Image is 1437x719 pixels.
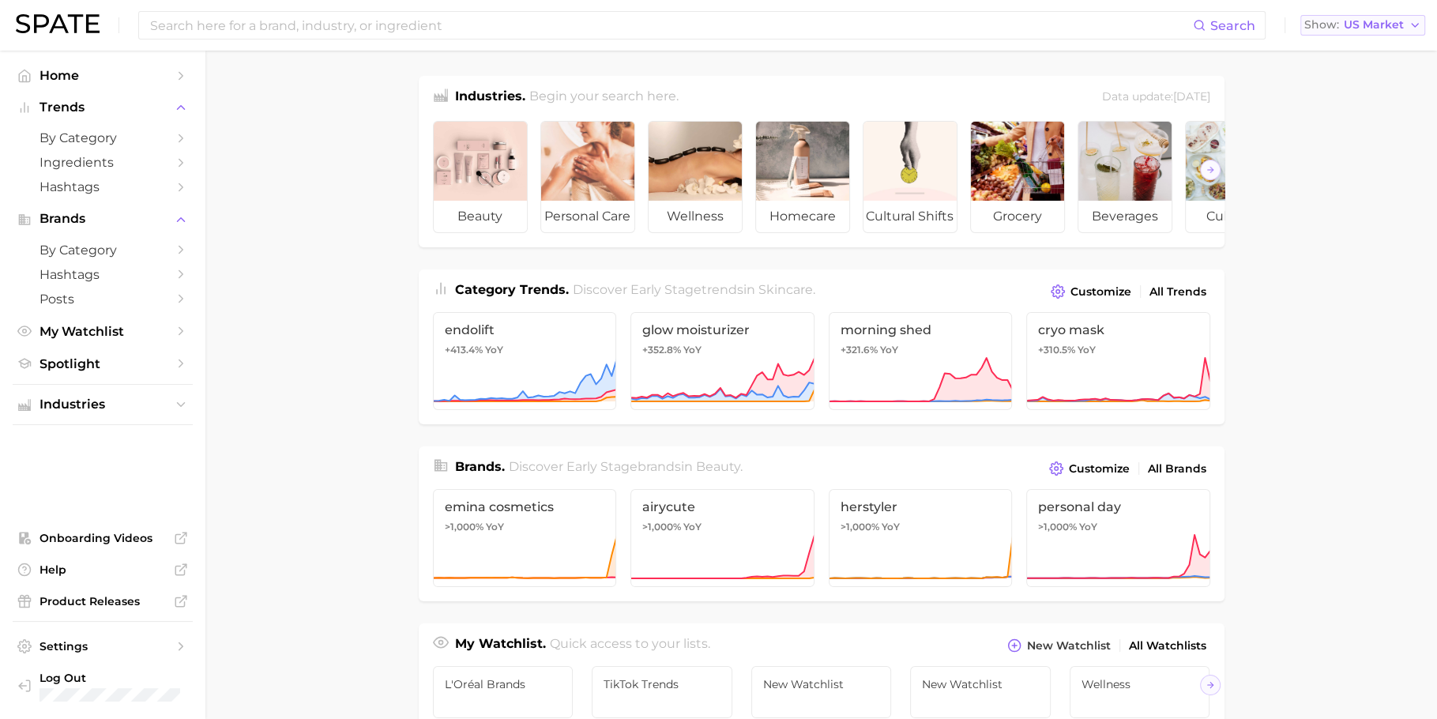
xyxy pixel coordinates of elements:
span: New Watchlist [763,678,880,691]
span: >1,000% [445,521,483,533]
input: Search here for a brand, industry, or ingredient [149,12,1193,39]
a: emina cosmetics>1,000% YoY [433,489,617,587]
a: homecare [755,121,850,233]
span: cryo mask [1038,322,1198,337]
span: Home [39,68,166,83]
span: Search [1210,18,1255,33]
span: TikTok Trends [604,678,720,691]
span: New Watchlist [1027,639,1111,653]
span: All Trends [1149,285,1206,299]
a: New Watchlist [910,666,1051,718]
span: Wellness [1082,678,1198,691]
a: personal care [540,121,635,233]
span: All Watchlists [1129,639,1206,653]
a: TikTok Trends [592,666,732,718]
span: Onboarding Videos [39,531,166,545]
span: Ingredients [39,155,166,170]
button: ShowUS Market [1300,15,1425,36]
span: by Category [39,130,166,145]
a: L'Oréal Brands [433,666,574,718]
span: YoY [683,521,702,533]
button: New Watchlist [1003,634,1114,657]
a: by Category [13,238,193,262]
span: morning shed [841,322,1001,337]
span: Discover Early Stage brands in . [509,459,743,474]
span: beverages [1078,201,1172,232]
span: All Brands [1148,462,1206,476]
img: SPATE [16,14,100,33]
a: beverages [1078,121,1172,233]
span: personal care [541,201,634,232]
span: >1,000% [1038,521,1077,533]
span: beauty [434,201,527,232]
span: cultural shifts [863,201,957,232]
a: cryo mask+310.5% YoY [1026,312,1210,410]
button: Scroll Right [1200,675,1221,695]
button: Scroll Right [1200,160,1221,180]
span: Show [1304,21,1339,29]
a: endolift+413.4% YoY [433,312,617,410]
span: Industries [39,397,166,412]
a: Onboarding Videos [13,526,193,550]
a: Hashtags [13,175,193,199]
span: YoY [880,344,898,356]
span: Category Trends . [455,282,569,297]
h2: Begin your search here. [529,87,679,108]
span: herstyler [841,499,1001,514]
span: YoY [1078,344,1096,356]
span: grocery [971,201,1064,232]
span: YoY [1079,521,1097,533]
a: All Brands [1144,458,1210,480]
span: beauty [696,459,740,474]
span: YoY [485,344,503,356]
a: morning shed+321.6% YoY [829,312,1013,410]
span: Log Out [39,671,180,685]
button: Trends [13,96,193,119]
span: culinary [1186,201,1279,232]
span: endolift [445,322,605,337]
span: by Category [39,243,166,258]
a: by Category [13,126,193,150]
span: L'Oréal Brands [445,678,562,691]
span: +413.4% [445,344,483,356]
span: homecare [756,201,849,232]
a: grocery [970,121,1065,233]
span: airycute [642,499,803,514]
a: Spotlight [13,352,193,376]
a: Help [13,558,193,582]
span: >1,000% [841,521,879,533]
span: YoY [882,521,900,533]
span: YoY [683,344,702,356]
span: Posts [39,292,166,307]
span: Hashtags [39,267,166,282]
h1: Industries. [455,87,525,108]
a: My Watchlist [13,319,193,344]
button: Customize [1045,457,1133,480]
h2: Quick access to your lists. [550,634,710,657]
span: Customize [1069,462,1130,476]
a: Product Releases [13,589,193,613]
span: Spotlight [39,356,166,371]
a: Posts [13,287,193,311]
span: Trends [39,100,166,115]
span: Product Releases [39,594,166,608]
a: wellness [648,121,743,233]
a: All Watchlists [1125,635,1210,657]
a: Ingredients [13,150,193,175]
a: glow moisturizer+352.8% YoY [630,312,814,410]
span: Hashtags [39,179,166,194]
span: US Market [1344,21,1404,29]
span: +310.5% [1038,344,1075,356]
a: Wellness [1070,666,1210,718]
span: Settings [39,639,166,653]
a: Settings [13,634,193,658]
span: emina cosmetics [445,499,605,514]
span: wellness [649,201,742,232]
span: My Watchlist [39,324,166,339]
span: YoY [486,521,504,533]
span: Customize [1070,285,1131,299]
span: New Watchlist [922,678,1039,691]
span: Discover Early Stage trends in . [573,282,815,297]
a: culinary [1185,121,1280,233]
span: Help [39,563,166,577]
